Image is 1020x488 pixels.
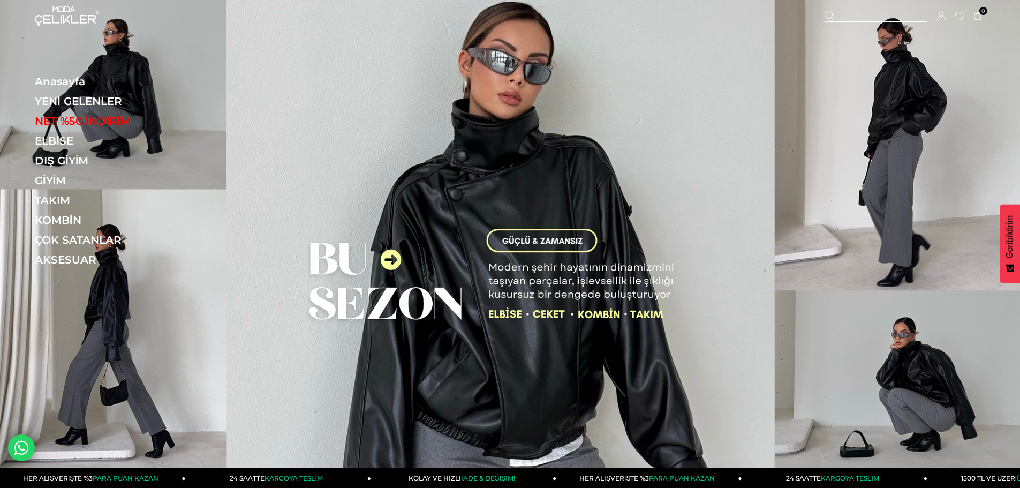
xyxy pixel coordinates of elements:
[556,468,742,488] a: HER ALIŞVERİŞTE %3PARA PUAN KAZAN
[35,194,182,207] a: TAKIM
[93,474,158,482] span: PARA PUAN KAZAN
[35,253,182,266] a: AKSESUAR
[649,474,715,482] span: PARA PUAN KAZAN
[35,6,99,26] img: logo
[186,468,371,488] a: 24 SAATTEKARGOYA TESLİM
[35,174,182,187] a: GİYİM
[821,474,879,482] span: KARGOYA TESLİM
[742,468,927,488] a: 24 SAATTEKARGOYA TESLİM
[371,468,556,488] a: KOLAY VE HIZLIİADE & DEĞİŞİM!
[1000,205,1020,283] button: Geribildirim - Show survey
[974,12,982,20] a: 0
[35,214,182,227] a: KOMBİN
[461,474,515,482] span: İADE & DEĞİŞİM!
[35,95,182,108] a: YENİ GELENLER
[1005,215,1015,259] span: Geribildirim
[35,134,182,147] a: ELBİSE
[265,474,322,482] span: KARGOYA TESLİM
[979,7,987,15] span: 0
[35,115,182,127] a: NET %50 İNDİRİM
[35,234,182,246] a: ÇOK SATANLAR
[35,154,182,167] a: DIŞ GİYİM
[35,75,182,88] a: Anasayfa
